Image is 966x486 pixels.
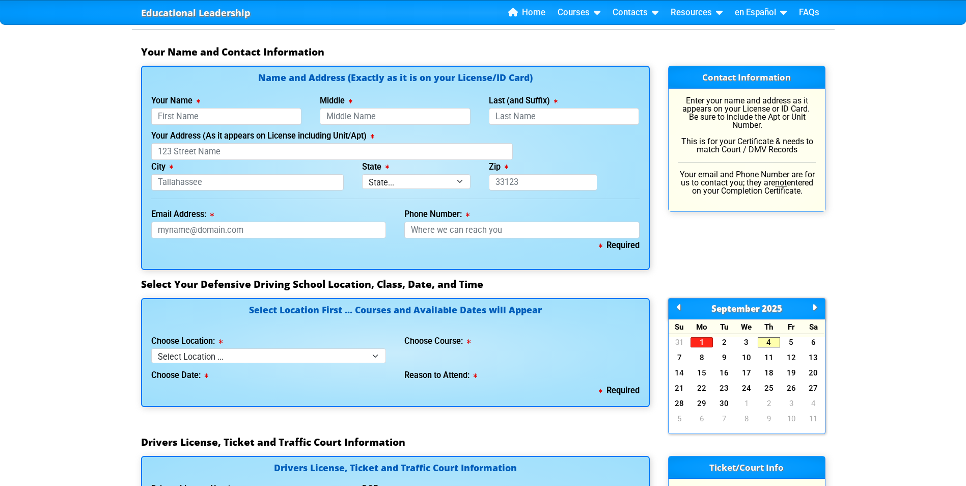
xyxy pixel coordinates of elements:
[669,456,825,479] h3: Ticket/Court Info
[489,163,508,171] label: Zip
[780,414,803,424] a: 10
[735,368,758,378] a: 17
[599,240,640,250] b: Required
[599,386,640,395] b: Required
[609,5,663,20] a: Contacts
[735,319,758,334] div: We
[151,210,214,219] label: Email Address:
[803,319,825,334] div: Sa
[758,368,780,378] a: 18
[669,337,691,347] a: 31
[669,353,691,363] a: 7
[758,337,780,347] a: 4
[735,337,758,347] a: 3
[669,414,691,424] a: 5
[795,5,823,20] a: FAQs
[151,337,223,345] label: Choose Location:
[780,368,803,378] a: 19
[735,353,758,363] a: 10
[803,368,825,378] a: 20
[669,66,825,89] h3: Contact Information
[713,337,735,347] a: 2
[780,353,803,363] a: 12
[803,353,825,363] a: 13
[151,163,173,171] label: City
[489,97,558,105] label: Last (and Suffix)
[713,319,735,334] div: Tu
[691,368,713,378] a: 15
[678,97,816,154] p: Enter your name and address as it appears on your License or ID Card. Be sure to include the Apt ...
[735,383,758,393] a: 24
[758,353,780,363] a: 11
[489,174,597,191] input: 33123
[151,306,640,327] h4: Select Location First ... Courses and Available Dates will Appear
[669,398,691,409] a: 28
[151,97,200,105] label: Your Name
[151,464,640,474] h4: Drivers License, Ticket and Traffic Court Information
[691,319,713,334] div: Mo
[758,414,780,424] a: 9
[489,108,640,125] input: Last Name
[320,97,352,105] label: Middle
[141,5,251,21] a: Educational Leadership
[775,178,787,187] u: not
[678,171,816,195] p: Your email and Phone Number are for us to contact you; they are entered on your Completion Certif...
[669,319,691,334] div: Su
[504,5,549,20] a: Home
[803,383,825,393] a: 27
[554,5,604,20] a: Courses
[691,353,713,363] a: 8
[711,303,760,314] span: September
[780,398,803,409] a: 3
[780,337,803,347] a: 5
[669,383,691,393] a: 21
[141,278,825,290] h3: Select Your Defensive Driving School Location, Class, Date, and Time
[404,337,471,345] label: Choose Course:
[404,371,477,380] label: Reason to Attend:
[141,46,825,58] h3: Your Name and Contact Information
[803,398,825,409] a: 4
[691,414,713,424] a: 6
[151,174,344,191] input: Tallahassee
[735,414,758,424] a: 8
[320,108,471,125] input: Middle Name
[691,383,713,393] a: 22
[758,319,780,334] div: Th
[713,368,735,378] a: 16
[713,383,735,393] a: 23
[780,383,803,393] a: 26
[762,303,782,314] span: 2025
[404,222,640,238] input: Where we can reach you
[151,132,374,140] label: Your Address (As it appears on License including Unit/Apt)
[669,368,691,378] a: 14
[713,414,735,424] a: 7
[758,398,780,409] a: 2
[691,398,713,409] a: 29
[151,371,208,380] label: Choose Date:
[151,73,640,82] h4: Name and Address (Exactly as it is on your License/ID Card)
[803,337,825,347] a: 6
[713,353,735,363] a: 9
[667,5,727,20] a: Resources
[803,414,825,424] a: 11
[780,319,803,334] div: Fr
[404,210,470,219] label: Phone Number:
[151,143,513,160] input: 123 Street Name
[735,398,758,409] a: 1
[713,398,735,409] a: 30
[362,163,389,171] label: State
[691,337,713,347] a: 1
[141,436,825,448] h3: Drivers License, Ticket and Traffic Court Information
[758,383,780,393] a: 25
[151,108,302,125] input: First Name
[731,5,791,20] a: en Español
[151,222,387,238] input: myname@domain.com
